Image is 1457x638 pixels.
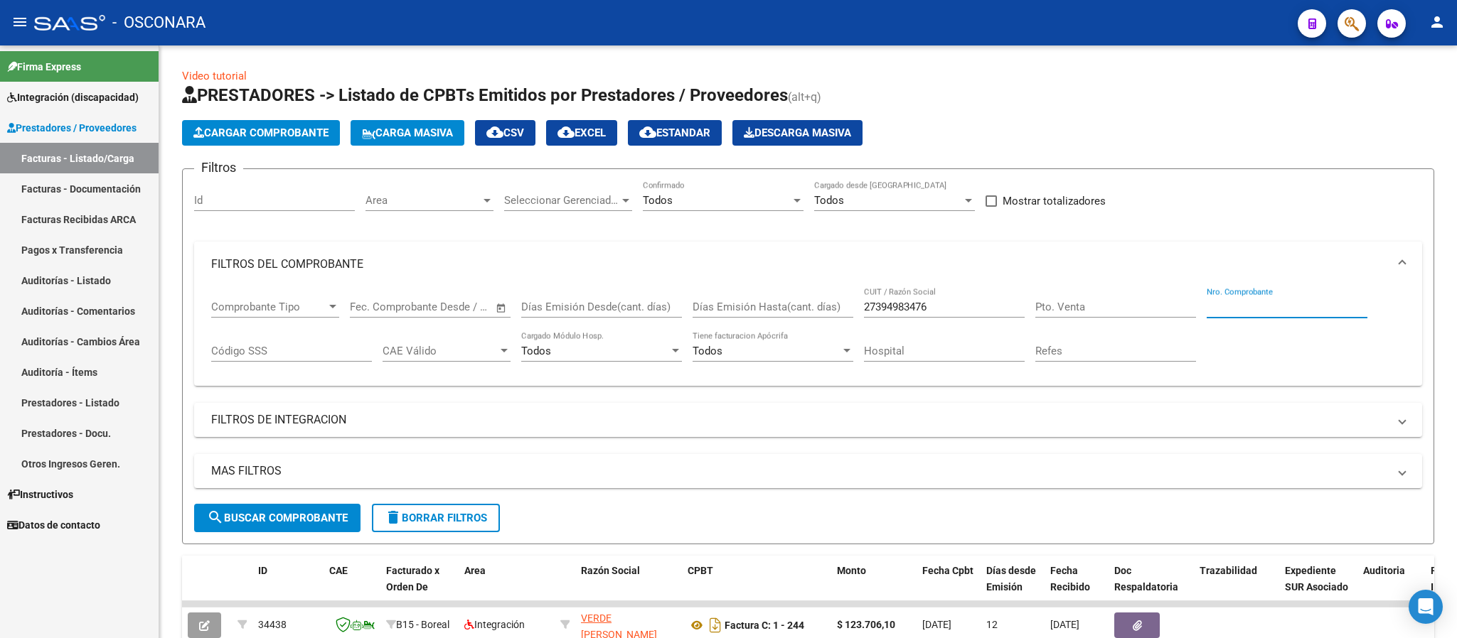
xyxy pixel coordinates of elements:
mat-icon: menu [11,13,28,31]
button: EXCEL [546,120,617,146]
mat-icon: cloud_download [486,124,503,141]
datatable-header-cell: Días desde Emisión [981,556,1045,618]
datatable-header-cell: Fecha Recibido [1045,556,1109,618]
button: Estandar [628,120,722,146]
span: Integración [464,619,525,630]
mat-panel-title: FILTROS DEL COMPROBANTE [211,256,1388,272]
strong: Factura C: 1 - 244 [725,620,804,631]
h3: Filtros [194,158,243,178]
mat-expansion-panel-header: MAS FILTROS [194,454,1422,488]
datatable-header-cell: Trazabilidad [1194,556,1279,618]
span: Todos [814,194,844,207]
datatable-header-cell: Razón Social [575,556,682,618]
i: Descargar documento [706,614,725,637]
datatable-header-cell: Expediente SUR Asociado [1279,556,1357,618]
span: Carga Masiva [362,126,453,139]
span: [DATE] [1050,619,1079,630]
span: Expediente SUR Asociado [1285,565,1348,593]
span: Días desde Emisión [986,565,1036,593]
span: Area [464,565,486,576]
div: Open Intercom Messenger [1409,590,1443,624]
span: [DATE] [922,619,951,630]
datatable-header-cell: Facturado x Orden De [380,556,459,618]
button: Buscar Comprobante [194,504,361,532]
app-download-masive: Descarga masiva de comprobantes (adjuntos) [732,120,863,146]
span: Comprobante Tipo [211,301,326,313]
span: Todos [693,345,722,357]
span: 34438 [258,619,287,630]
datatable-header-cell: Auditoria [1357,556,1425,618]
span: Todos [521,345,551,357]
span: Facturado x Orden De [386,565,439,593]
span: Prestadores / Proveedores [7,120,137,136]
span: Todos [643,194,673,207]
mat-icon: person [1429,13,1446,31]
span: Trazabilidad [1200,565,1257,576]
span: Instructivos [7,487,73,502]
strong: $ 123.706,10 [837,619,895,630]
button: CSV [475,120,535,146]
mat-panel-title: FILTROS DE INTEGRACION [211,412,1388,428]
span: Datos de contacto [7,517,100,533]
mat-icon: search [207,509,224,526]
span: Area [365,194,481,207]
span: CSV [486,126,524,139]
button: Borrar Filtros [372,504,500,532]
span: Seleccionar Gerenciador [504,194,619,207]
span: Integración (discapacidad) [7,90,139,105]
datatable-header-cell: Doc Respaldatoria [1109,556,1194,618]
span: Razón Social [581,565,640,576]
mat-icon: cloud_download [557,124,575,141]
span: Borrar Filtros [385,512,487,524]
datatable-header-cell: Fecha Cpbt [917,556,981,618]
span: Mostrar totalizadores [1003,193,1106,210]
button: Descarga Masiva [732,120,863,146]
span: ID [258,565,267,576]
span: CAE Válido [383,345,498,357]
mat-icon: delete [385,509,402,526]
span: Fecha Recibido [1050,565,1090,593]
mat-expansion-panel-header: FILTROS DE INTEGRACION [194,403,1422,437]
datatable-header-cell: Area [459,556,555,618]
span: - OSCONARA [112,7,206,38]
span: PRESTADORES -> Listado de CPBTs Emitidos por Prestadores / Proveedores [182,85,788,105]
input: End date [409,301,478,313]
span: CAE [329,565,348,576]
div: FILTROS DEL COMPROBANTE [194,287,1422,386]
mat-panel-title: MAS FILTROS [211,463,1388,479]
button: Carga Masiva [351,120,464,146]
span: EXCEL [557,126,606,139]
mat-expansion-panel-header: FILTROS DEL COMPROBANTE [194,242,1422,287]
span: Descarga Masiva [744,126,851,139]
span: Buscar Comprobante [207,512,348,524]
button: Open calendar [493,300,510,316]
span: (alt+q) [788,90,821,104]
span: Monto [837,565,866,576]
span: Estandar [639,126,710,139]
input: Start date [350,301,396,313]
datatable-header-cell: CAE [324,556,380,618]
span: Firma Express [7,59,81,75]
datatable-header-cell: CPBT [682,556,831,618]
span: Doc Respaldatoria [1114,565,1178,593]
span: B15 - Boreal [396,619,449,630]
datatable-header-cell: Monto [831,556,917,618]
span: CPBT [688,565,713,576]
a: Video tutorial [182,70,247,82]
button: Cargar Comprobante [182,120,340,146]
span: Auditoria [1363,565,1405,576]
span: 12 [986,619,998,630]
span: Cargar Comprobante [193,126,329,139]
span: Fecha Cpbt [922,565,973,576]
mat-icon: cloud_download [639,124,656,141]
datatable-header-cell: ID [252,556,324,618]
